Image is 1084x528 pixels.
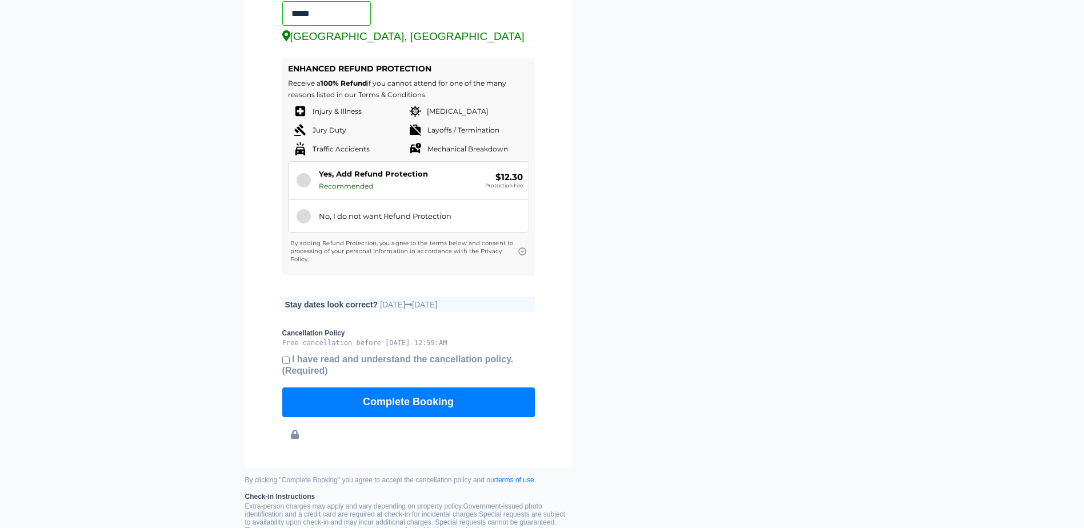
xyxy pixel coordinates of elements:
p: Extra-person charges may apply and vary depending on property policy. Government-issued photo ide... [245,502,572,526]
div: [GEOGRAPHIC_DATA], [GEOGRAPHIC_DATA] [282,30,535,43]
small: By clicking "Complete Booking" you agree to accept the cancellation policy and our . [245,476,572,484]
b: Stay dates look correct? [285,300,378,309]
b: Check-in Instructions [245,493,572,501]
b: I have read and understand the cancellation policy. [282,354,514,375]
button: Complete Booking [282,387,535,417]
span: (Required) [282,366,328,375]
input: I have read and understand the cancellation policy.(Required) [282,357,290,364]
a: terms of use [497,476,534,484]
pre: Free cancellation before [DATE] 12:59:AM [282,339,535,347]
b: Cancellation Policy [282,329,535,337]
span: [DATE] [DATE] [380,300,437,309]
